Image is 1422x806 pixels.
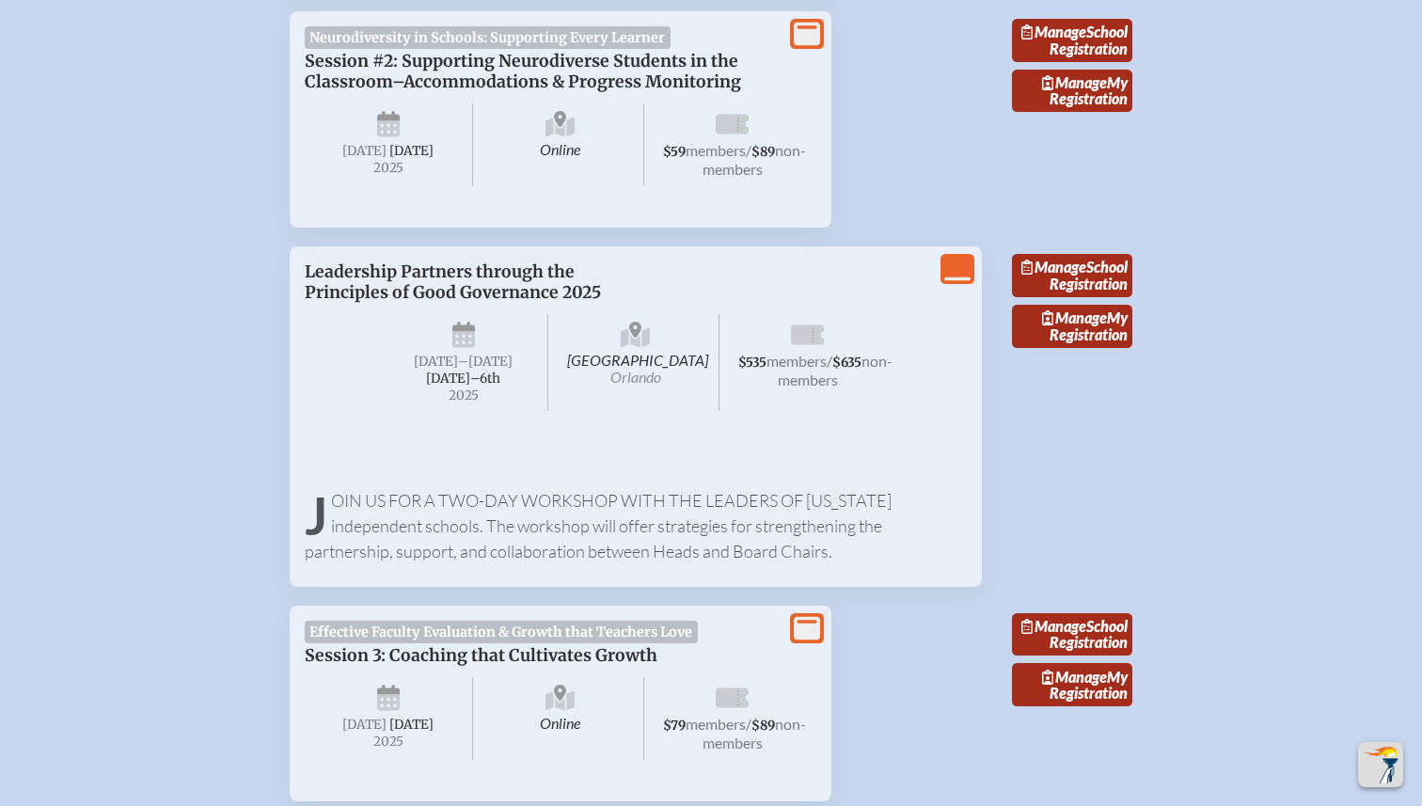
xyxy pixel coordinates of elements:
span: non-members [703,715,807,751]
p: Join us for a two-day workshop with the leaders of [US_STATE] independent schools. The workshop w... [305,488,967,564]
span: / [827,352,832,370]
span: Manage [1042,73,1107,91]
span: $79 [663,718,686,734]
span: Online [477,103,645,186]
span: [DATE]–⁠6th [426,371,500,387]
span: Session #2: Supporting Neurodiverse Students in the Classroom–Accommodations & Progress Monitoring [305,51,741,92]
span: Manage [1042,308,1107,326]
span: $59 [663,144,686,160]
span: non-members [778,352,893,388]
span: members [686,141,746,159]
span: Manage [1021,23,1086,40]
img: To the top [1362,746,1399,783]
span: / [746,141,751,159]
button: Scroll Top [1358,742,1403,787]
span: Leadership Partners through the Principles of Good Governance 2025 [305,261,601,303]
span: Neurodiversity in Schools: Supporting Every Learner [305,26,671,49]
a: ManageSchool Registration [1012,19,1132,62]
span: [DATE] [342,717,387,733]
span: Online [477,677,645,760]
a: ManageSchool Registration [1012,613,1132,656]
span: non-members [703,141,807,178]
span: [GEOGRAPHIC_DATA] [552,314,720,411]
span: members [766,352,827,370]
span: Manage [1042,668,1107,686]
span: members [686,715,746,733]
a: ManageSchool Registration [1012,254,1132,297]
span: Orlando [610,368,661,386]
span: Manage [1021,258,1086,276]
span: [DATE] [414,354,458,370]
span: [DATE] [389,717,434,733]
span: [DATE] [389,143,434,159]
span: 2025 [320,735,457,749]
span: $535 [738,355,766,371]
span: Session 3: Coaching that Cultivates Growth [305,645,657,666]
span: $635 [832,355,861,371]
span: Manage [1021,617,1086,635]
span: $89 [751,144,775,160]
span: [DATE] [342,143,387,159]
span: $89 [751,718,775,734]
a: ManageMy Registration [1012,70,1132,113]
a: ManageMy Registration [1012,305,1132,348]
span: Effective Faculty Evaluation & Growth that Teachers Love [305,621,698,643]
span: / [746,715,751,733]
span: 2025 [395,388,532,403]
a: ManageMy Registration [1012,663,1132,706]
span: –[DATE] [458,354,513,370]
span: 2025 [320,161,457,175]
